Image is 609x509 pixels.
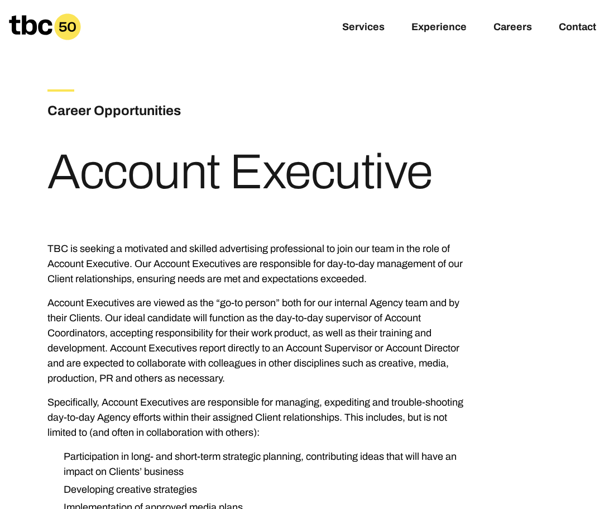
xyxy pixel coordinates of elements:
[47,395,476,440] p: Specifically, Account Executives are responsible for managing, expediting and trouble-shooting da...
[493,21,532,35] a: Careers
[559,21,596,35] a: Contact
[47,296,476,386] p: Account Executives are viewed as the “go-to person” both for our internal Agency team and by thei...
[342,21,385,35] a: Services
[55,482,476,497] li: Developing creative strategies
[55,449,476,479] li: Participation in long- and short-term strategic planning, contributing ideas that will have an im...
[47,101,315,121] h3: Career Opportunities
[47,148,433,197] h1: Account Executive
[411,21,467,35] a: Experience
[47,241,476,287] p: TBC is seeking a motivated and skilled advertising professional to join our team in the role of A...
[9,13,81,40] a: Homepage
